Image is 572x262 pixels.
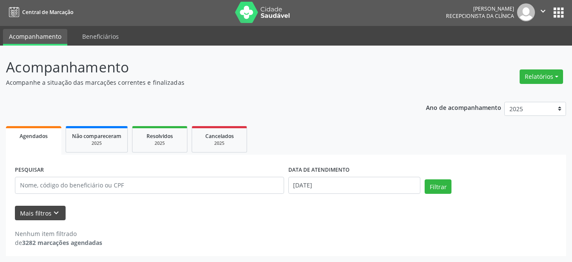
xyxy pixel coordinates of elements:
[425,179,451,194] button: Filtrar
[6,57,398,78] p: Acompanhamento
[138,140,181,147] div: 2025
[147,132,173,140] span: Resolvidos
[22,9,73,16] span: Central de Marcação
[6,5,73,19] a: Central de Marcação
[15,229,102,238] div: Nenhum item filtrado
[446,5,514,12] div: [PERSON_NAME]
[520,69,563,84] button: Relatórios
[535,3,551,21] button: 
[538,6,548,16] i: 
[52,208,61,218] i: keyboard_arrow_down
[72,132,121,140] span: Não compareceram
[15,164,44,177] label: PESQUISAR
[288,177,421,194] input: Selecione um intervalo
[517,3,535,21] img: img
[198,140,241,147] div: 2025
[446,12,514,20] span: Recepcionista da clínica
[288,164,350,177] label: DATA DE ATENDIMENTO
[22,239,102,247] strong: 3282 marcações agendadas
[15,238,102,247] div: de
[72,140,121,147] div: 2025
[6,78,398,87] p: Acompanhe a situação das marcações correntes e finalizadas
[76,29,125,44] a: Beneficiários
[3,29,67,46] a: Acompanhamento
[426,102,501,112] p: Ano de acompanhamento
[205,132,234,140] span: Cancelados
[20,132,48,140] span: Agendados
[551,5,566,20] button: apps
[15,177,284,194] input: Nome, código do beneficiário ou CPF
[15,206,66,221] button: Mais filtroskeyboard_arrow_down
